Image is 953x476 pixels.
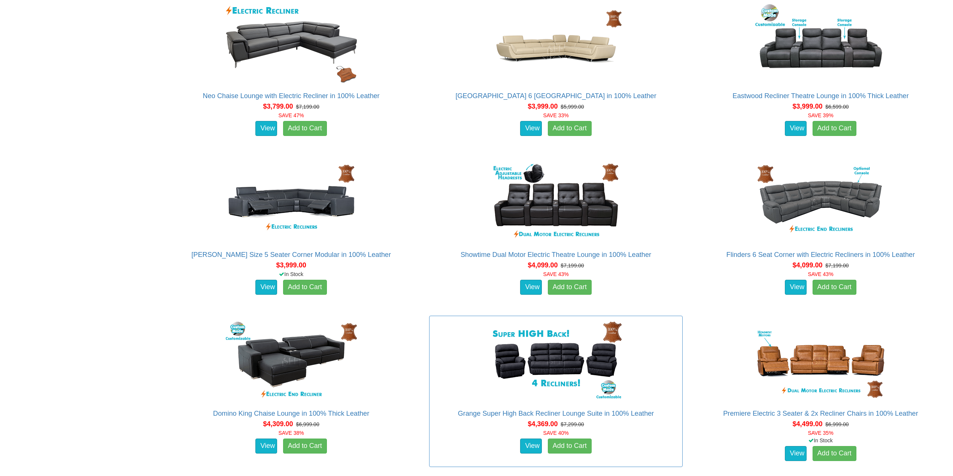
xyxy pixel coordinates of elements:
a: View [255,121,277,136]
a: Add to Cart [548,439,592,454]
a: Showtime Dual Motor Electric Theatre Lounge in 100% Leather [461,251,651,258]
del: $5,999.00 [561,104,584,110]
del: $6,599.00 [825,104,849,110]
span: $4,309.00 [263,420,293,428]
img: Valencia King Size 5 Seater Corner Modular in 100% Leather [224,161,359,243]
img: Neo Chaise Lounge with Electric Recliner in 100% Leather [224,2,359,85]
a: [PERSON_NAME] Size 5 Seater Corner Modular in 100% Leather [191,251,391,258]
a: View [520,439,542,454]
a: Eastwood Recliner Theatre Lounge in 100% Thick Leather [732,92,908,100]
del: $7,199.00 [296,104,319,110]
a: Flinders 6 Seat Corner with Electric Recliners in 100% Leather [726,251,915,258]
del: $7,199.00 [561,263,584,269]
font: SAVE 47% [279,112,304,118]
a: Add to Cart [548,280,592,295]
a: View [255,280,277,295]
font: SAVE 39% [808,112,833,118]
a: Neo Chaise Lounge with Electric Recliner in 100% Leather [203,92,380,100]
del: $6,999.00 [825,421,849,427]
a: Premiere Electric 3 Seater & 2x Recliner Chairs in 100% Leather [723,410,918,417]
del: $7,199.00 [825,263,849,269]
font: SAVE 40% [543,430,568,436]
a: View [785,280,807,295]
span: $3,799.00 [263,103,293,110]
a: Grange Super High Back Recliner Lounge Suite in 100% Leather [458,410,654,417]
div: In Stock [163,270,419,278]
a: [GEOGRAPHIC_DATA] 6 [GEOGRAPHIC_DATA] in 100% Leather [455,92,656,100]
a: Add to Cart [813,446,856,461]
font: SAVE 33% [543,112,568,118]
a: Domino King Chaise Lounge in 100% Thick Leather [213,410,369,417]
img: Showtime Dual Motor Electric Theatre Lounge in 100% Leather [489,161,623,243]
font: SAVE 43% [543,271,568,277]
span: $3,999.00 [792,103,822,110]
font: SAVE 35% [808,430,833,436]
a: View [785,446,807,461]
a: Add to Cart [813,121,856,136]
a: View [520,121,542,136]
a: View [785,121,807,136]
font: SAVE 43% [808,271,833,277]
span: $4,369.00 [528,420,558,428]
img: Premiere Electric 3 Seater & 2x Recliner Chairs in 100% Leather [753,320,888,402]
a: Add to Cart [283,439,327,454]
a: Add to Cart [283,280,327,295]
img: Domino King Chaise Lounge in 100% Thick Leather [224,320,359,402]
a: Add to Cart [813,280,856,295]
a: View [255,439,277,454]
span: $3,999.00 [528,103,558,110]
font: SAVE 38% [279,430,304,436]
div: In Stock [692,437,949,444]
span: $4,099.00 [528,261,558,269]
a: View [520,280,542,295]
img: Eastwood Recliner Theatre Lounge in 100% Thick Leather [753,2,888,85]
img: Grange Super High Back Recliner Lounge Suite in 100% Leather [489,320,623,402]
img: Flinders 6 Seat Corner with Electric Recliners in 100% Leather [753,161,888,243]
a: Add to Cart [283,121,327,136]
span: $3,999.00 [276,261,306,269]
span: $4,099.00 [792,261,822,269]
del: $7,299.00 [561,421,584,427]
a: Add to Cart [548,121,592,136]
del: $6,999.00 [296,421,319,427]
img: Palm Beach 6 Seat Corner Lounge in 100% Leather [489,2,623,85]
span: $4,499.00 [792,420,822,428]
